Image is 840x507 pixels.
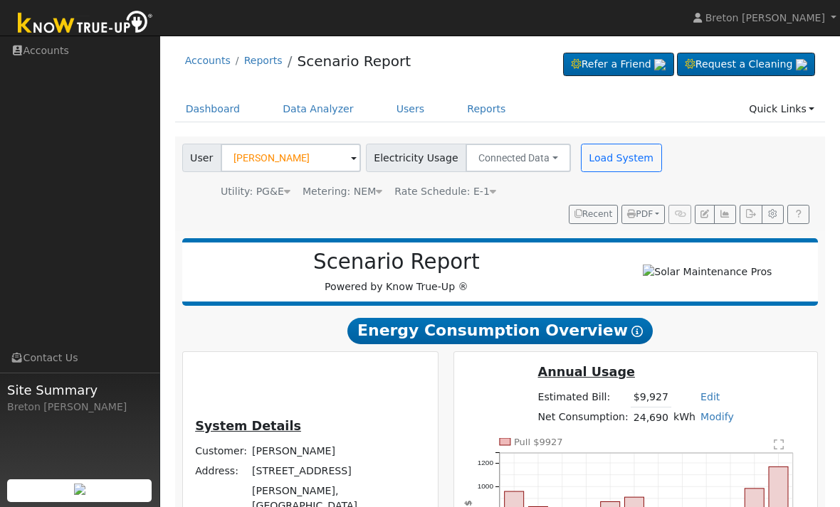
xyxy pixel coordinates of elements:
button: Load System [581,144,662,172]
span: Energy Consumption Overview [347,318,653,344]
div: Utility: PG&E [221,184,290,199]
div: Breton [PERSON_NAME] [7,400,152,415]
text:  [774,439,784,450]
button: Settings [762,205,784,225]
text: Pull $9927 [514,437,563,447]
div: Powered by Know True-Up ® [189,250,604,294]
button: Connected Data [466,144,571,172]
span: Electricity Usage [366,144,466,172]
div: Metering: NEM [303,184,382,199]
td: [STREET_ADDRESS] [250,461,428,481]
td: Customer: [193,441,250,461]
a: Data Analyzer [272,96,364,122]
a: Request a Cleaning [677,53,815,77]
td: kWh [671,407,698,428]
td: Estimated Bill: [535,387,631,407]
input: Select a User [221,144,361,172]
a: Help Link [787,205,809,225]
a: Accounts [185,55,231,66]
button: Multi-Series Graph [714,205,736,225]
span: PDF [627,209,653,219]
u: System Details [195,419,301,433]
img: Know True-Up [11,8,160,40]
button: Export Interval Data [740,205,762,225]
button: PDF [621,205,665,225]
td: $9,927 [631,387,671,407]
u: Annual Usage [538,365,635,379]
img: retrieve [796,59,807,70]
text: 1000 [478,482,494,490]
td: Net Consumption: [535,407,631,428]
i: Show Help [631,326,643,337]
a: Edit [700,391,720,402]
a: Scenario Report [297,53,411,70]
a: Modify [700,411,734,422]
a: Reports [456,96,516,122]
td: 24,690 [631,407,671,428]
a: Dashboard [175,96,251,122]
a: Users [386,96,436,122]
td: Address: [193,461,250,481]
img: retrieve [74,484,85,495]
span: Alias: HETOUB [394,186,496,197]
a: Reports [244,55,283,66]
img: retrieve [654,59,666,70]
td: [PERSON_NAME] [250,441,428,461]
a: Quick Links [738,96,825,122]
h2: Scenario Report [196,250,597,274]
a: Refer a Friend [563,53,674,77]
button: Edit User [695,205,715,225]
span: Breton [PERSON_NAME] [705,12,825,23]
img: Solar Maintenance Pros [643,265,772,279]
span: Site Summary [7,380,152,400]
text: 1200 [478,459,494,466]
button: Recent [569,205,619,225]
span: User [182,144,221,172]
